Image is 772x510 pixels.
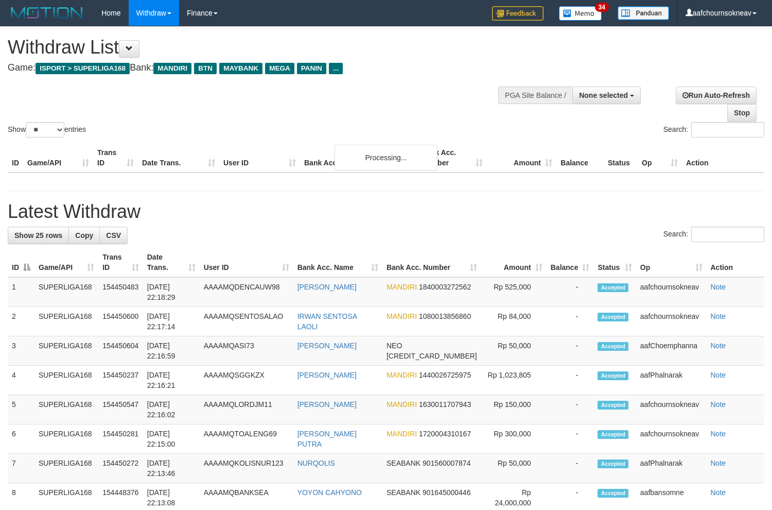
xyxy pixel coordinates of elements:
[636,336,707,366] td: aafChoemphanna
[8,122,86,138] label: Show entries
[265,63,294,74] span: MEGA
[598,371,628,380] span: Accepted
[297,312,357,331] a: IRWAN SENTOSA LAOLI
[387,352,477,360] span: Copy 5859459297920950 to clipboard
[636,424,707,454] td: aafchournsokneav
[618,6,669,20] img: panduan.png
[200,424,293,454] td: AAAAMQTOALENG69
[106,231,121,240] span: CSV
[8,336,34,366] td: 3
[26,122,64,138] select: Showentries
[387,312,417,320] span: MANDIRI
[598,430,628,439] span: Accepted
[68,227,100,244] a: Copy
[143,454,200,483] td: [DATE] 22:13:46
[387,342,402,350] span: NEO
[8,227,69,244] a: Show 25 rows
[636,248,707,277] th: Op: activate to sort column ascending
[711,400,726,409] a: Note
[598,489,628,498] span: Accepted
[34,307,98,336] td: SUPERLIGA168
[93,143,138,173] th: Trans ID
[711,459,726,467] a: Note
[636,454,707,483] td: aafPhalnarak
[8,307,34,336] td: 2
[419,283,471,291] span: Copy 1840003272562 to clipboard
[387,488,420,497] span: SEABANK
[297,430,357,448] a: [PERSON_NAME] PUTRA
[727,104,757,122] a: Stop
[711,371,726,379] a: Note
[387,371,417,379] span: MANDIRI
[98,307,143,336] td: 154450600
[200,454,293,483] td: AAAAMQKOLISNUR123
[200,395,293,424] td: AAAAMQLORDJM11
[419,312,471,320] span: Copy 1080013856860 to clipboard
[423,488,470,497] span: Copy 901645000446 to clipboard
[387,459,420,467] span: SEABANK
[143,336,200,366] td: [DATE] 22:16:59
[297,459,335,467] a: NURQOLIS
[138,143,219,173] th: Date Trans.
[75,231,93,240] span: Copy
[481,336,547,366] td: Rp 50,000
[676,87,757,104] a: Run Auto-Refresh
[8,5,86,21] img: MOTION_logo.png
[300,143,417,173] th: Bank Acc. Name
[387,400,417,409] span: MANDIRI
[481,424,547,454] td: Rp 300,000
[8,424,34,454] td: 6
[34,424,98,454] td: SUPERLIGA168
[34,395,98,424] td: SUPERLIGA168
[34,454,98,483] td: SUPERLIGA168
[8,248,34,277] th: ID: activate to sort column descending
[711,430,726,438] a: Note
[711,342,726,350] a: Note
[636,307,707,336] td: aafchournsokneav
[98,454,143,483] td: 154450272
[8,37,504,58] h1: Withdraw List
[572,87,641,104] button: None selected
[419,400,471,409] span: Copy 1630011707943 to clipboard
[663,122,764,138] label: Search:
[297,488,362,497] a: YOYON CAHYONO
[547,336,594,366] td: -
[329,63,343,74] span: ...
[98,366,143,395] td: 154450237
[682,143,764,173] th: Action
[498,87,572,104] div: PGA Site Balance /
[143,395,200,424] td: [DATE] 22:16:02
[297,63,326,74] span: PANIN
[98,336,143,366] td: 154450604
[547,366,594,395] td: -
[711,312,726,320] a: Note
[547,248,594,277] th: Balance: activate to sort column ascending
[297,283,357,291] a: [PERSON_NAME]
[143,277,200,307] td: [DATE] 22:18:29
[547,277,594,307] td: -
[23,143,93,173] th: Game/API
[547,454,594,483] td: -
[711,283,726,291] a: Note
[382,248,481,277] th: Bank Acc. Number: activate to sort column ascending
[481,454,547,483] td: Rp 50,000
[559,6,602,21] img: Button%20Memo.svg
[595,3,609,12] span: 34
[8,454,34,483] td: 7
[419,430,471,438] span: Copy 1720004310167 to clipboard
[34,277,98,307] td: SUPERLIGA168
[34,366,98,395] td: SUPERLIGA168
[200,277,293,307] td: AAAAMQDENCAUW98
[417,143,487,173] th: Bank Acc. Number
[691,122,764,138] input: Search:
[297,400,357,409] a: [PERSON_NAME]
[707,248,765,277] th: Action
[8,63,504,73] h4: Game: Bank:
[200,248,293,277] th: User ID: activate to sort column ascending
[481,395,547,424] td: Rp 150,000
[492,6,543,21] img: Feedback.jpg
[579,91,628,99] span: None selected
[711,488,726,497] a: Note
[487,143,556,173] th: Amount
[297,371,357,379] a: [PERSON_NAME]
